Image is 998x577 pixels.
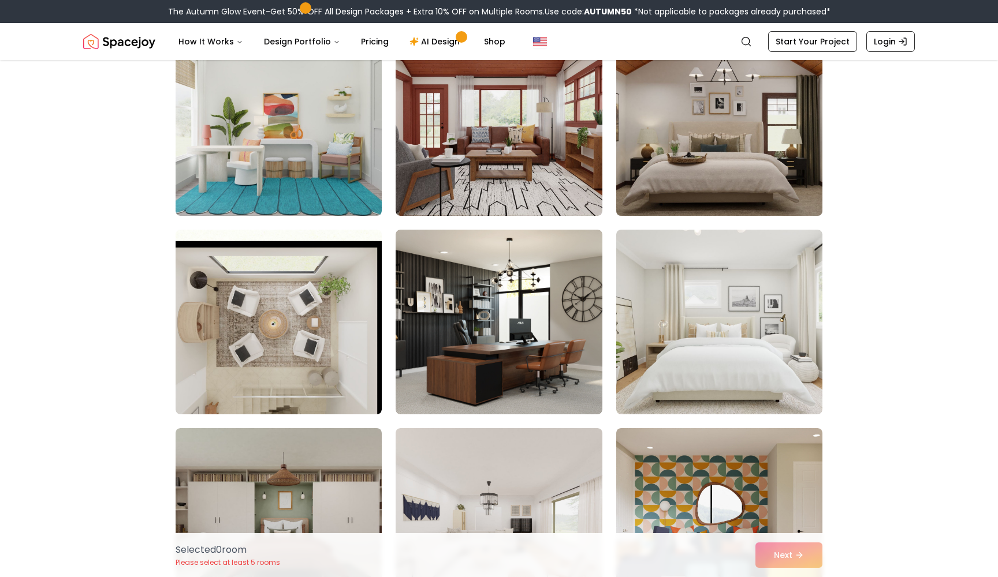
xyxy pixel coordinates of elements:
[396,31,602,216] img: Room room-14
[584,6,632,17] b: AUTUMN50
[176,558,280,567] p: Please select at least 5 rooms
[866,31,915,52] a: Login
[545,6,632,17] span: Use code:
[352,30,398,53] a: Pricing
[768,31,857,52] a: Start Your Project
[533,35,547,48] img: United States
[169,30,252,53] button: How It Works
[176,31,382,216] img: Room room-13
[176,543,280,557] p: Selected 0 room
[176,230,382,414] img: Room room-16
[255,30,349,53] button: Design Portfolio
[632,6,831,17] span: *Not applicable to packages already purchased*
[169,30,515,53] nav: Main
[611,27,828,220] img: Room room-15
[83,30,155,53] a: Spacejoy
[475,30,515,53] a: Shop
[616,230,822,414] img: Room room-18
[83,30,155,53] img: Spacejoy Logo
[400,30,472,53] a: AI Design
[168,6,831,17] div: The Autumn Glow Event-Get 50% OFF All Design Packages + Extra 10% OFF on Multiple Rooms.
[83,23,915,60] nav: Global
[396,230,602,414] img: Room room-17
